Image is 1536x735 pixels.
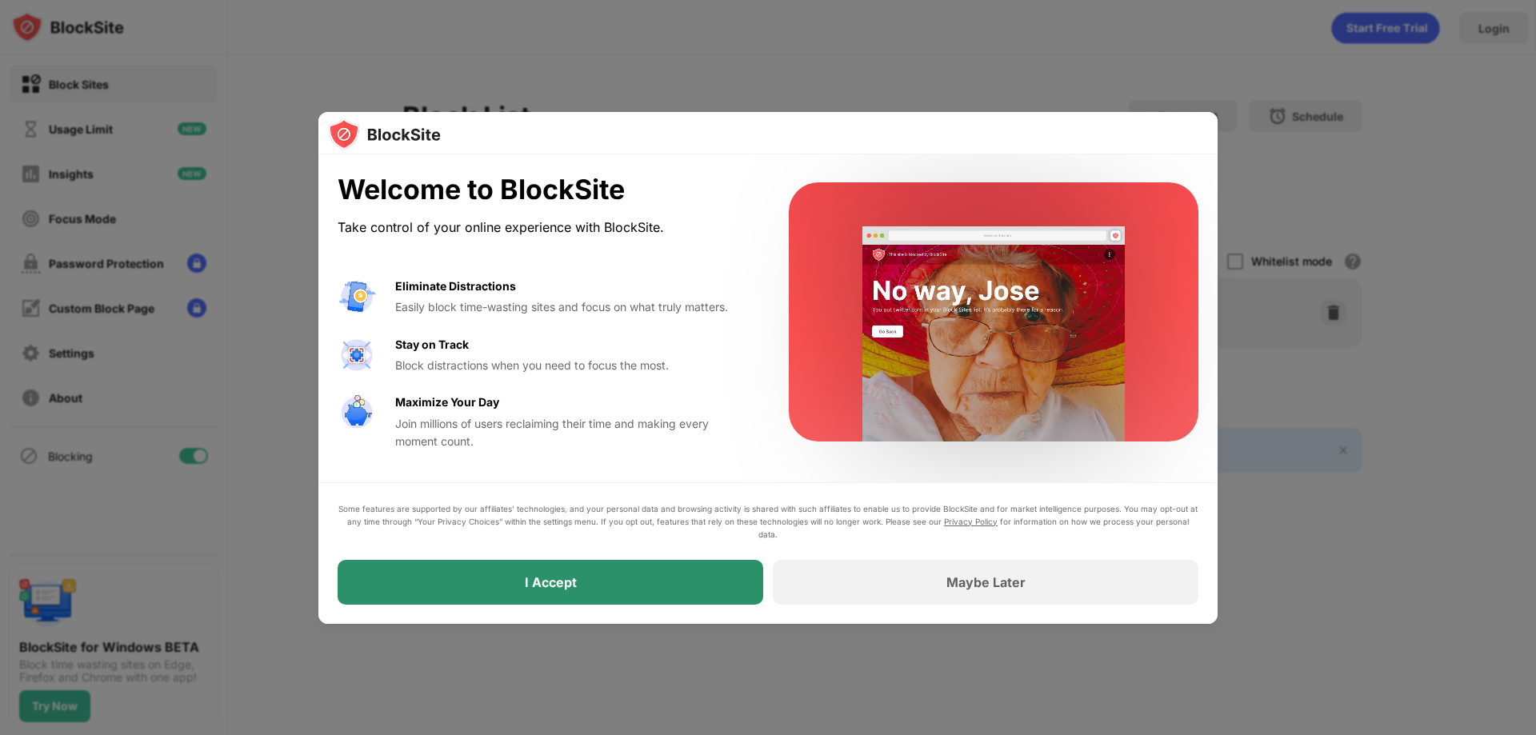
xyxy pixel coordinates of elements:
[395,298,750,316] div: Easily block time-wasting sites and focus on what truly matters.
[525,574,577,590] div: I Accept
[395,278,516,295] div: Eliminate Distractions
[395,336,469,354] div: Stay on Track
[395,393,499,411] div: Maximize Your Day
[338,393,376,432] img: value-safe-time.svg
[328,118,441,150] img: logo-blocksite.svg
[338,502,1198,541] div: Some features are supported by our affiliates’ technologies, and your personal data and browsing ...
[395,357,750,374] div: Block distractions when you need to focus the most.
[338,336,376,374] img: value-focus.svg
[338,278,376,316] img: value-avoid-distractions.svg
[946,574,1026,590] div: Maybe Later
[338,216,750,239] div: Take control of your online experience with BlockSite.
[338,174,750,206] div: Welcome to BlockSite
[395,415,750,451] div: Join millions of users reclaiming their time and making every moment count.
[944,517,998,526] a: Privacy Policy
